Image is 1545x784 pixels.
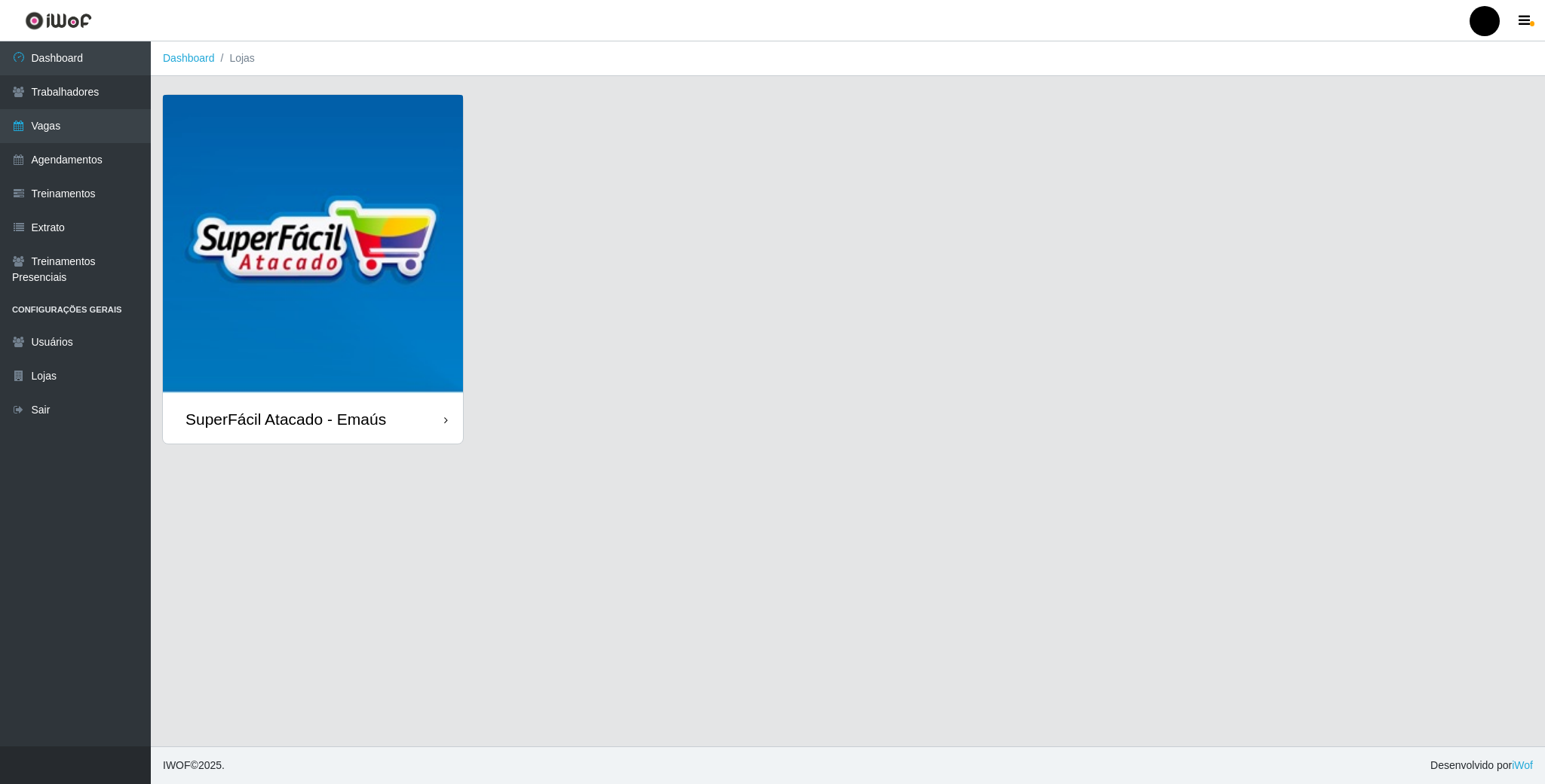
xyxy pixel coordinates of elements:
span: Desenvolvido por [1430,758,1533,773]
span: © 2025 . [163,758,225,773]
a: Dashboard [163,52,215,64]
img: CoreUI Logo [25,11,92,30]
img: cardImg [163,95,463,395]
li: Lojas [215,50,255,66]
div: SuperFácil Atacado - Emaús [185,410,386,429]
a: iWof [1512,759,1533,771]
nav: breadcrumb [151,41,1545,76]
a: SuperFácil Atacado - Emaús [163,95,463,444]
span: IWOF [163,759,191,771]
